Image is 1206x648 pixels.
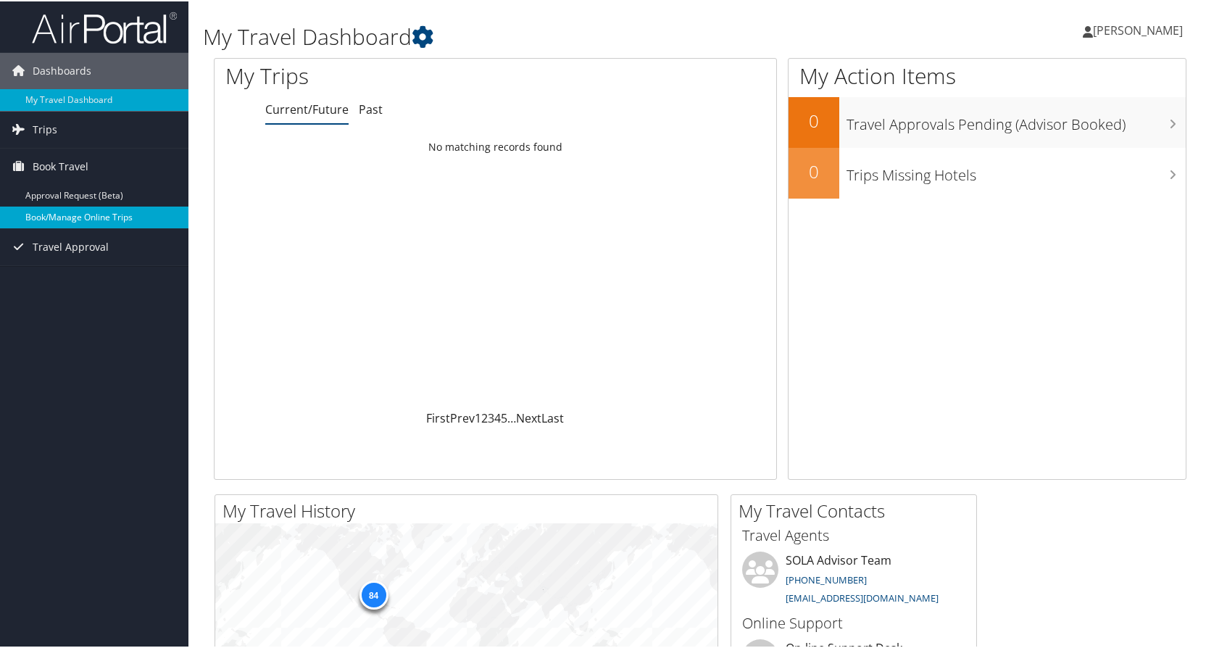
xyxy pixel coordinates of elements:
a: [PHONE_NUMBER] [786,572,867,585]
a: 1 [475,409,481,425]
h1: My Travel Dashboard [203,20,866,51]
a: 2 [481,409,488,425]
a: 5 [501,409,507,425]
a: [PERSON_NAME] [1083,7,1197,51]
span: Book Travel [33,147,88,183]
h2: 0 [789,158,839,183]
span: Trips [33,110,57,146]
a: 4 [494,409,501,425]
h1: My Action Items [789,59,1186,90]
h1: My Trips [225,59,531,90]
td: No matching records found [215,133,776,159]
li: SOLA Advisor Team [735,550,973,610]
a: Last [541,409,564,425]
a: [EMAIL_ADDRESS][DOMAIN_NAME] [786,590,939,603]
div: 84 [359,579,388,608]
a: Past [359,100,383,116]
h3: Online Support [742,612,965,632]
a: 0Trips Missing Hotels [789,146,1186,197]
a: Next [516,409,541,425]
a: 0Travel Approvals Pending (Advisor Booked) [789,96,1186,146]
a: 3 [488,409,494,425]
h3: Trips Missing Hotels [847,157,1186,184]
h2: 0 [789,107,839,132]
img: airportal-logo.png [32,9,177,43]
span: … [507,409,516,425]
a: First [426,409,450,425]
h2: My Travel History [223,497,718,522]
a: Current/Future [265,100,349,116]
h3: Travel Agents [742,524,965,544]
h3: Travel Approvals Pending (Advisor Booked) [847,106,1186,133]
span: [PERSON_NAME] [1093,21,1183,37]
span: Dashboards [33,51,91,88]
a: Prev [450,409,475,425]
span: Travel Approval [33,228,109,264]
h2: My Travel Contacts [739,497,976,522]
